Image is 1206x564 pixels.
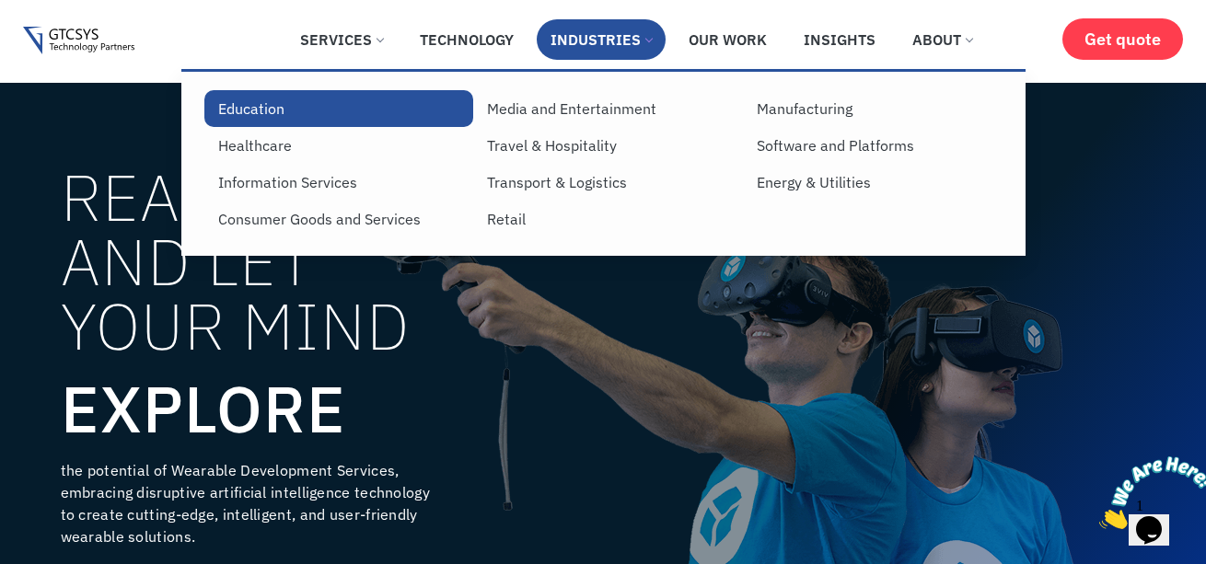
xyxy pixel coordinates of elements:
a: Get quote [1062,18,1183,60]
a: Services [286,19,397,60]
a: Healthcare [204,127,474,164]
div: the potential of Wearable Development Services, embracing disruptive artificial intelligence tech... [61,459,440,547]
a: Manufacturing [743,90,1013,127]
span: Get quote [1084,29,1161,49]
a: Travel & Hospitality [473,127,743,164]
a: About [899,19,986,60]
img: Gtcsys logo [23,27,134,55]
a: Our Work [675,19,781,60]
a: Energy & Utilities [743,164,1013,201]
a: Transport & Logistics [473,164,743,201]
iframe: chat widget [1092,449,1206,536]
span: 1 [7,7,15,23]
a: Technology [406,19,528,60]
h2: EXPLORE [61,376,440,441]
img: Chat attention grabber [7,7,122,80]
a: Industries [537,19,666,60]
a: Retail [473,201,743,237]
a: Consumer Goods and Services [204,201,474,237]
a: Software and Platforms [743,127,1013,164]
a: Media and Entertainment [473,90,743,127]
h2: Reach out and let your mind [61,165,440,358]
a: Education [204,90,474,127]
a: Information Services [204,164,474,201]
a: Insights [790,19,889,60]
